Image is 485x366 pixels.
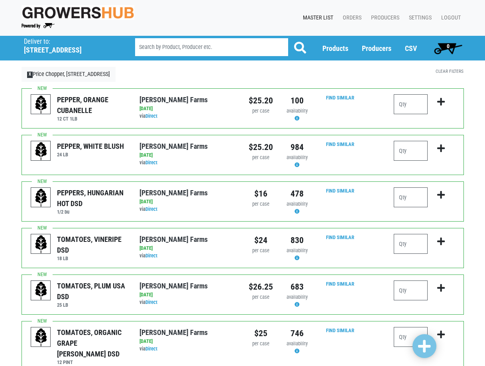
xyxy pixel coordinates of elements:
[394,234,428,254] input: Qty
[285,234,309,247] div: 830
[249,234,273,247] div: $24
[57,302,128,308] h6: 25 LB
[57,280,128,302] div: TOMATOES, PLUM USA DSD
[22,5,135,20] img: original-fc7597fdc6adbb9d0e2ae620e786d1a2.jpg
[285,141,309,154] div: 984
[296,10,336,25] a: Master List
[435,10,464,25] a: Logout
[139,235,208,243] a: [PERSON_NAME] Farms
[285,187,309,200] div: 478
[249,94,273,107] div: $25.20
[249,340,273,348] div: per case
[139,299,236,306] div: via
[394,141,428,161] input: Qty
[145,160,157,165] a: Direct
[31,327,51,347] img: placeholder-variety-43d6402dacf2d531de610a020419775a.svg
[139,113,236,120] div: via
[287,341,308,347] span: availability
[249,154,273,162] div: per case
[31,141,51,161] img: placeholder-variety-43d6402dacf2d531de610a020419775a.svg
[287,294,308,300] span: availability
[326,141,354,147] a: Find Similar
[326,188,354,194] a: Find Similar
[430,40,466,56] a: 0
[139,152,236,159] div: [DATE]
[31,281,51,301] img: placeholder-variety-43d6402dacf2d531de610a020419775a.svg
[285,280,309,293] div: 683
[24,36,121,55] span: Price Chopper, Genesee Street, #026 (1917 Genesee St, Utica, NY 13501, USA)
[447,43,450,49] span: 0
[139,291,236,299] div: [DATE]
[322,44,348,53] a: Products
[336,10,365,25] a: Orders
[436,68,463,74] a: Clear Filters
[145,113,157,119] a: Direct
[365,10,403,25] a: Producers
[139,282,208,290] a: [PERSON_NAME] Farms
[139,95,208,104] a: [PERSON_NAME] Farms
[249,107,273,115] div: per case
[22,23,55,29] img: Powered by Big Wheelbarrow
[31,234,51,254] img: placeholder-variety-43d6402dacf2d531de610a020419775a.svg
[139,245,236,252] div: [DATE]
[249,294,273,301] div: per case
[139,189,208,197] a: [PERSON_NAME] Farms
[326,234,354,240] a: Find Similar
[362,44,391,53] a: Producers
[249,201,273,208] div: per case
[22,67,116,82] a: XPrice Chopper, [STREET_ADDRESS]
[139,345,236,353] div: via
[139,142,208,150] a: [PERSON_NAME] Farms
[139,328,208,337] a: [PERSON_NAME] Farms
[57,141,124,152] div: PEPPER, WHITE BLUSH
[145,299,157,305] a: Direct
[145,206,157,212] a: Direct
[24,38,115,46] p: Deliver to:
[139,105,236,113] div: [DATE]
[394,280,428,300] input: Qty
[139,159,236,167] div: via
[139,252,236,260] div: via
[249,327,273,340] div: $25
[285,94,309,107] div: 100
[394,187,428,207] input: Qty
[287,154,308,160] span: availability
[57,327,128,359] div: TOMATOES, ORGANIC GRAPE [PERSON_NAME] DSD
[394,327,428,347] input: Qty
[326,327,354,333] a: Find Similar
[57,187,128,209] div: PEPPERS, HUNGARIAN HOT DSD
[145,253,157,259] a: Direct
[145,346,157,352] a: Direct
[24,46,115,55] h5: [STREET_ADDRESS]
[57,234,128,255] div: TOMATOES, VINERIPE DSD
[139,206,236,213] div: via
[403,10,435,25] a: Settings
[285,327,309,340] div: 746
[249,141,273,154] div: $25.20
[287,201,308,207] span: availability
[405,44,417,53] a: CSV
[249,247,273,255] div: per case
[249,280,273,293] div: $26.25
[139,338,236,345] div: [DATE]
[287,108,308,114] span: availability
[31,188,51,208] img: placeholder-variety-43d6402dacf2d531de610a020419775a.svg
[326,281,354,287] a: Find Similar
[57,209,128,215] h6: 1/2 bu
[139,198,236,206] div: [DATE]
[249,187,273,200] div: $16
[57,94,128,116] div: PEPPER, ORANGE CUBANELLE
[394,94,428,114] input: Qty
[27,72,33,78] span: X
[57,152,124,158] h6: 24 LB
[135,38,288,56] input: Search by Product, Producer etc.
[287,247,308,253] span: availability
[57,255,128,261] h6: 18 LB
[31,95,51,115] img: placeholder-variety-43d6402dacf2d531de610a020419775a.svg
[326,95,354,101] a: Find Similar
[57,359,128,365] h6: 12 PINT
[57,116,128,122] h6: 12 CT 1LB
